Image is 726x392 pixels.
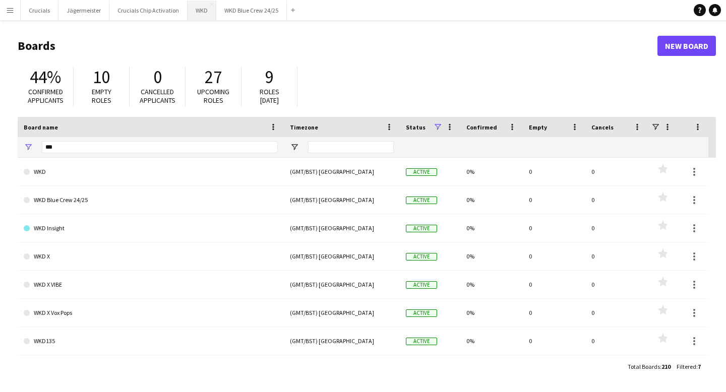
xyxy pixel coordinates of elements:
span: Timezone [290,123,318,131]
div: 0 [585,186,648,214]
button: Jägermeister [58,1,109,20]
span: Confirmed [466,123,497,131]
div: : [677,357,701,376]
a: New Board [657,36,716,56]
div: 0 [585,327,648,355]
div: 0% [460,186,523,214]
div: (GMT/BST) [GEOGRAPHIC_DATA] [284,299,400,326]
span: Active [406,225,437,232]
div: 0 [585,271,648,298]
span: Cancels [591,123,614,131]
span: Active [406,253,437,260]
div: 0% [460,271,523,298]
div: 0 [585,214,648,242]
a: WKD Insight [24,214,278,242]
div: : [628,357,671,376]
div: 0 [523,327,585,355]
span: 10 [93,66,110,88]
div: (GMT/BST) [GEOGRAPHIC_DATA] [284,327,400,355]
div: 0 [523,158,585,185]
button: WKD Blue Crew 24/25 [216,1,287,20]
div: 0% [460,214,523,242]
a: WKD135 [24,327,278,355]
span: 27 [205,66,222,88]
a: WKD X [24,242,278,271]
span: Empty [529,123,547,131]
span: 9 [265,66,274,88]
span: Roles [DATE] [260,87,279,105]
span: 0 [153,66,162,88]
div: (GMT/BST) [GEOGRAPHIC_DATA] [284,186,400,214]
button: Open Filter Menu [290,143,299,152]
span: Filtered [677,363,696,370]
div: 0 [523,214,585,242]
input: Timezone Filter Input [308,141,394,153]
span: Upcoming roles [197,87,229,105]
div: (GMT/BST) [GEOGRAPHIC_DATA] [284,214,400,242]
button: Crucials [21,1,58,20]
div: (GMT/BST) [GEOGRAPHIC_DATA] [284,158,400,185]
div: 0% [460,158,523,185]
div: 0 [523,299,585,326]
div: 0 [523,271,585,298]
span: Active [406,309,437,317]
div: 0% [460,299,523,326]
span: Active [406,338,437,345]
span: Active [406,281,437,289]
a: WKD X VIBE [24,271,278,299]
span: Total Boards [628,363,660,370]
div: 0 [585,299,648,326]
button: WKD [188,1,216,20]
div: 0 [523,186,585,214]
div: 0% [460,242,523,270]
span: Active [406,197,437,204]
a: WKD [24,158,278,186]
div: 0% [460,327,523,355]
a: WKD Blue Crew 24/25 [24,186,278,214]
h1: Boards [18,38,657,53]
span: Cancelled applicants [140,87,175,105]
div: 0 [523,242,585,270]
span: 44% [30,66,61,88]
div: (GMT/BST) [GEOGRAPHIC_DATA] [284,271,400,298]
span: Empty roles [92,87,111,105]
div: (GMT/BST) [GEOGRAPHIC_DATA] [284,242,400,270]
span: Active [406,168,437,176]
button: Crucials Chip Activation [109,1,188,20]
span: Board name [24,123,58,131]
span: 7 [698,363,701,370]
div: 0 [585,158,648,185]
span: Status [406,123,426,131]
span: 210 [661,363,671,370]
input: Board name Filter Input [42,141,278,153]
span: Confirmed applicants [28,87,64,105]
div: 0 [585,242,648,270]
button: Open Filter Menu [24,143,33,152]
a: WKD X Vox Pops [24,299,278,327]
